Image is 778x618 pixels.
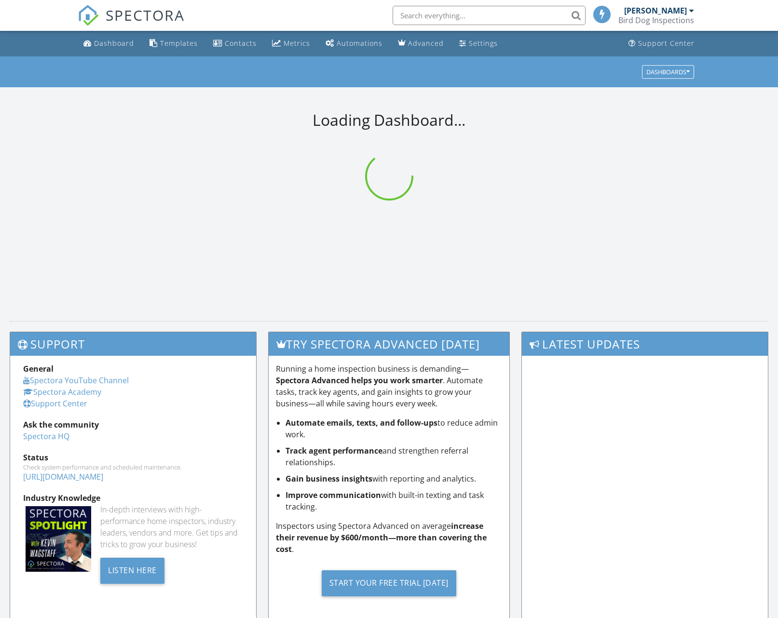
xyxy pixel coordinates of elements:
[268,35,314,53] a: Metrics
[322,570,456,596] div: Start Your Free Trial [DATE]
[522,332,768,356] h3: Latest Updates
[642,65,694,79] button: Dashboards
[225,39,257,48] div: Contacts
[276,520,502,555] p: Inspectors using Spectora Advanced on average .
[23,431,69,442] a: Spectora HQ
[100,564,164,575] a: Listen Here
[100,558,164,584] div: Listen Here
[284,39,310,48] div: Metrics
[10,332,256,356] h3: Support
[455,35,502,53] a: Settings
[23,419,243,430] div: Ask the community
[394,35,448,53] a: Advanced
[393,6,586,25] input: Search everything...
[23,492,243,504] div: Industry Knowledge
[23,363,54,374] strong: General
[23,398,87,409] a: Support Center
[469,39,498,48] div: Settings
[624,6,687,15] div: [PERSON_NAME]
[94,39,134,48] div: Dashboard
[23,463,243,471] div: Check system performance and scheduled maintenance.
[78,5,99,26] img: The Best Home Inspection Software - Spectora
[286,490,381,500] strong: Improve communication
[322,35,386,53] a: Automations (Basic)
[276,521,487,554] strong: increase their revenue by $600/month—more than covering the cost
[286,473,372,484] strong: Gain business insights
[337,39,382,48] div: Automations
[286,489,502,512] li: with built-in texting and task tracking.
[78,13,185,33] a: SPECTORA
[146,35,202,53] a: Templates
[23,452,243,463] div: Status
[276,363,502,409] p: Running a home inspection business is demanding— . Automate tasks, track key agents, and gain ins...
[269,332,509,356] h3: Try spectora advanced [DATE]
[100,504,243,550] div: In-depth interviews with high-performance home inspectors, industry leaders, vendors and more. Ge...
[80,35,138,53] a: Dashboard
[23,471,103,482] a: [URL][DOMAIN_NAME]
[209,35,260,53] a: Contacts
[23,375,129,386] a: Spectora YouTube Channel
[638,39,695,48] div: Support Center
[286,473,502,484] li: with reporting and analytics.
[286,417,437,428] strong: Automate emails, texts, and follow-ups
[23,387,101,397] a: Spectora Academy
[286,445,502,468] li: and strengthen referral relationships.
[286,445,382,456] strong: Track agent performance
[276,563,502,604] a: Start Your Free Trial [DATE]
[618,15,694,25] div: Bird Dog Inspections
[408,39,444,48] div: Advanced
[160,39,198,48] div: Templates
[276,375,443,386] strong: Spectora Advanced helps you work smarter
[625,35,698,53] a: Support Center
[26,506,91,572] img: Spectoraspolightmain
[286,417,502,440] li: to reduce admin work.
[106,5,185,25] span: SPECTORA
[646,68,690,75] div: Dashboards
